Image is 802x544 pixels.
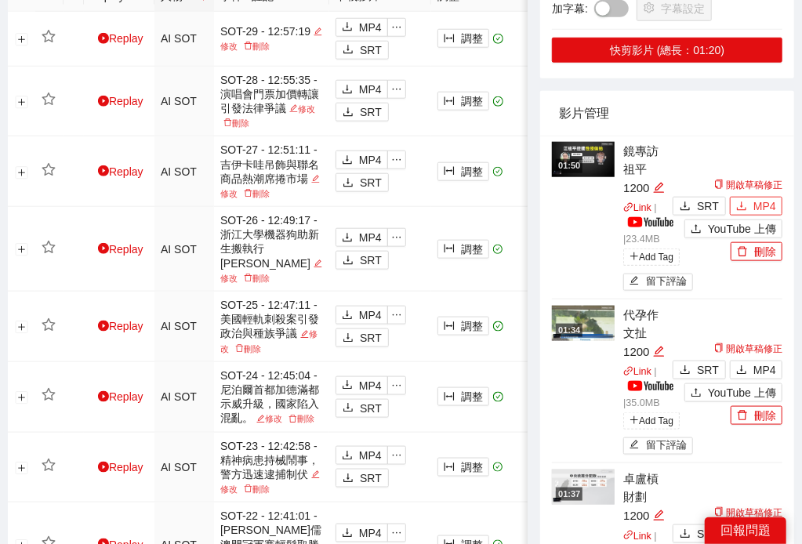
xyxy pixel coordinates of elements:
span: download [343,255,354,267]
a: linkLink [623,202,651,213]
span: check-circle [493,167,503,177]
span: MP4 [753,198,776,215]
span: play-circle [98,96,109,107]
span: edit [256,415,265,423]
span: MP4 [359,229,382,246]
span: delete [737,246,748,259]
button: column-width調整 [437,317,489,335]
span: MP4 [359,151,382,169]
button: column-width調整 [437,458,489,477]
div: 鏡專訪祖平1200 [623,142,669,198]
span: edit [653,182,665,194]
div: AI SOT [161,317,208,335]
button: 展開行 [16,391,28,404]
div: 影片管理 [559,91,775,136]
img: 4684c06f-9037-4509-aaf1-b3c068d77a10.jpg [552,142,615,177]
div: AI SOT [161,30,208,47]
button: ellipsis [387,80,406,99]
span: edit [314,259,322,268]
span: download [680,528,691,541]
p: | | 23.4 MB [623,201,669,247]
img: 2efea602-b808-4320-8099-63bac4525ab5.jpg [552,306,615,341]
button: ellipsis [387,151,406,169]
a: 修改 [286,104,318,114]
span: plus [630,252,639,261]
span: ellipsis [388,450,405,461]
span: play-circle [98,33,109,44]
span: column-width [444,243,455,256]
span: play-circle [98,165,109,176]
button: downloadMP4 [336,80,388,99]
span: download [342,154,353,167]
div: 回報問題 [705,517,786,544]
button: downloadMP4 [336,524,388,542]
button: downloadMP4 [336,228,388,247]
span: SRT [360,400,382,417]
button: edit留下評論 [623,437,693,455]
span: column-width [444,33,455,45]
span: edit [311,470,320,479]
span: download [342,21,353,34]
span: SRT [360,470,382,487]
button: column-width調整 [437,387,489,406]
button: column-width調整 [437,240,489,259]
span: edit [630,276,640,288]
a: Replay [98,461,143,473]
span: upload [691,387,702,400]
div: 01:50 [556,159,582,172]
span: download [342,379,353,392]
span: download [342,310,353,322]
button: 展開行 [16,33,28,45]
a: Replay [98,95,143,107]
span: download [343,177,354,190]
button: ellipsis [387,376,406,395]
button: downloadMP4 [730,361,782,379]
a: 刪除 [241,42,273,51]
span: SRT [360,103,382,121]
button: 展開行 [16,321,28,334]
a: 修改 [220,175,320,198]
span: ellipsis [388,22,405,33]
img: 2666d215-2d94-411d-a9ca-1d48d7317e76.jpg [552,470,615,505]
a: 修改 [220,329,318,353]
span: SRT [697,198,719,215]
span: play-circle [98,321,109,332]
button: 快剪影片 (總長：01:20) [552,38,782,63]
span: SRT [697,525,719,542]
span: delete [244,274,252,282]
button: delete刪除 [731,406,782,425]
div: SOT-26 - 12:49:17 - 浙江大學機器狗助新生搬執行[PERSON_NAME] [220,213,323,285]
span: column-width [444,96,455,108]
span: MP4 [359,81,382,98]
button: downloadMP4 [336,446,388,465]
button: downloadSRT [336,469,389,488]
span: check-circle [493,34,503,44]
div: AI SOT [161,92,208,110]
div: SOT-27 - 12:51:11 - 吉伊卡哇吊飾與聯名商品熱潮席捲市場 [220,143,323,200]
a: linkLink [623,531,651,542]
span: download [343,44,354,56]
button: downloadSRT [336,103,389,121]
span: YouTube 上傳 [708,220,776,238]
button: downloadMP4 [336,376,388,395]
a: Replay [98,243,143,256]
span: ellipsis [388,380,405,391]
div: 編輯 [653,506,665,525]
span: link [623,530,633,540]
span: download [736,364,747,377]
span: Add Tag [623,412,680,430]
span: upload [691,223,702,236]
span: delete [289,415,297,423]
button: downloadSRT [673,524,726,543]
span: SRT [697,361,719,379]
span: check-circle [493,392,503,402]
a: 開啟草稿修正 [714,507,782,518]
span: edit [311,175,320,183]
span: YouTube 上傳 [708,384,776,401]
span: SRT [360,252,382,269]
a: 刪除 [241,484,273,494]
span: link [623,202,633,212]
span: check-circle [493,245,503,255]
a: 刪除 [220,118,252,128]
button: ellipsis [387,18,406,37]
